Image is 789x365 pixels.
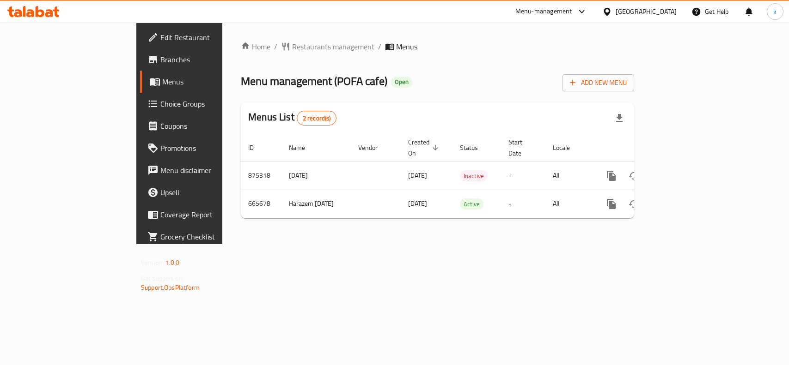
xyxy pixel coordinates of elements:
[160,143,261,154] span: Promotions
[501,162,545,190] td: -
[140,159,268,181] a: Menu disclaimer
[460,199,483,209] span: Active
[162,76,261,87] span: Menus
[140,226,268,248] a: Grocery Checklist
[140,181,268,203] a: Upsell
[160,98,261,109] span: Choice Groups
[274,41,277,52] li: /
[140,71,268,93] a: Menus
[140,93,268,115] a: Choice Groups
[408,137,441,159] span: Created On
[160,32,261,43] span: Edit Restaurant
[160,120,261,132] span: Coupons
[600,193,623,215] button: more
[289,142,317,153] span: Name
[241,71,387,91] span: Menu management ( POFA cafe )
[140,203,268,226] a: Coverage Report
[553,142,582,153] span: Locale
[570,77,627,89] span: Add New Menu
[160,54,261,65] span: Branches
[281,41,374,52] a: Restaurants management
[608,107,630,129] div: Export file
[141,257,164,269] span: Version:
[378,41,381,52] li: /
[545,190,593,218] td: All
[160,231,261,242] span: Grocery Checklist
[408,197,427,209] span: [DATE]
[160,187,261,198] span: Upsell
[460,142,490,153] span: Status
[281,190,351,218] td: Harazem [DATE]
[160,209,261,220] span: Coverage Report
[391,77,412,88] div: Open
[297,111,337,126] div: Total records count
[408,169,427,181] span: [DATE]
[297,114,336,123] span: 2 record(s)
[241,41,634,52] nav: breadcrumb
[460,170,488,181] div: Inactive
[396,41,417,52] span: Menus
[501,190,545,218] td: -
[140,48,268,71] a: Branches
[141,281,200,293] a: Support.OpsPlatform
[600,165,623,187] button: more
[160,165,261,176] span: Menu disclaimer
[563,74,634,91] button: Add New Menu
[248,110,336,126] h2: Menus List
[515,6,572,17] div: Menu-management
[773,6,777,17] span: k
[141,272,183,284] span: Get support on:
[140,26,268,48] a: Edit Restaurant
[545,162,593,190] td: All
[248,142,266,153] span: ID
[623,193,645,215] button: Change Status
[508,137,534,159] span: Start Date
[140,137,268,159] a: Promotions
[281,162,351,190] td: [DATE]
[616,6,677,17] div: [GEOGRAPHIC_DATA]
[165,257,179,269] span: 1.0.0
[623,165,645,187] button: Change Status
[241,134,697,218] table: enhanced table
[460,171,488,181] span: Inactive
[140,115,268,137] a: Coupons
[391,78,412,86] span: Open
[358,142,390,153] span: Vendor
[593,134,697,162] th: Actions
[292,41,374,52] span: Restaurants management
